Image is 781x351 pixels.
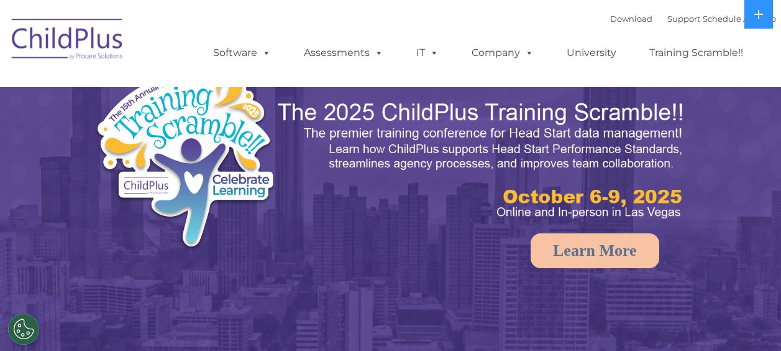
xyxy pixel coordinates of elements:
img: ChildPlus by Procare Solutions [6,10,130,72]
a: Download [610,14,652,24]
a: Company [459,40,546,65]
a: Software [201,40,283,65]
a: Assessments [291,40,396,65]
a: Support [667,14,700,24]
a: University [554,40,629,65]
a: Schedule A Demo [703,14,776,24]
button: Cookies Settings [8,314,39,345]
a: Learn More [531,233,659,268]
a: IT [404,40,451,65]
font: | [610,14,776,24]
a: Training Scramble!! [637,40,756,65]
